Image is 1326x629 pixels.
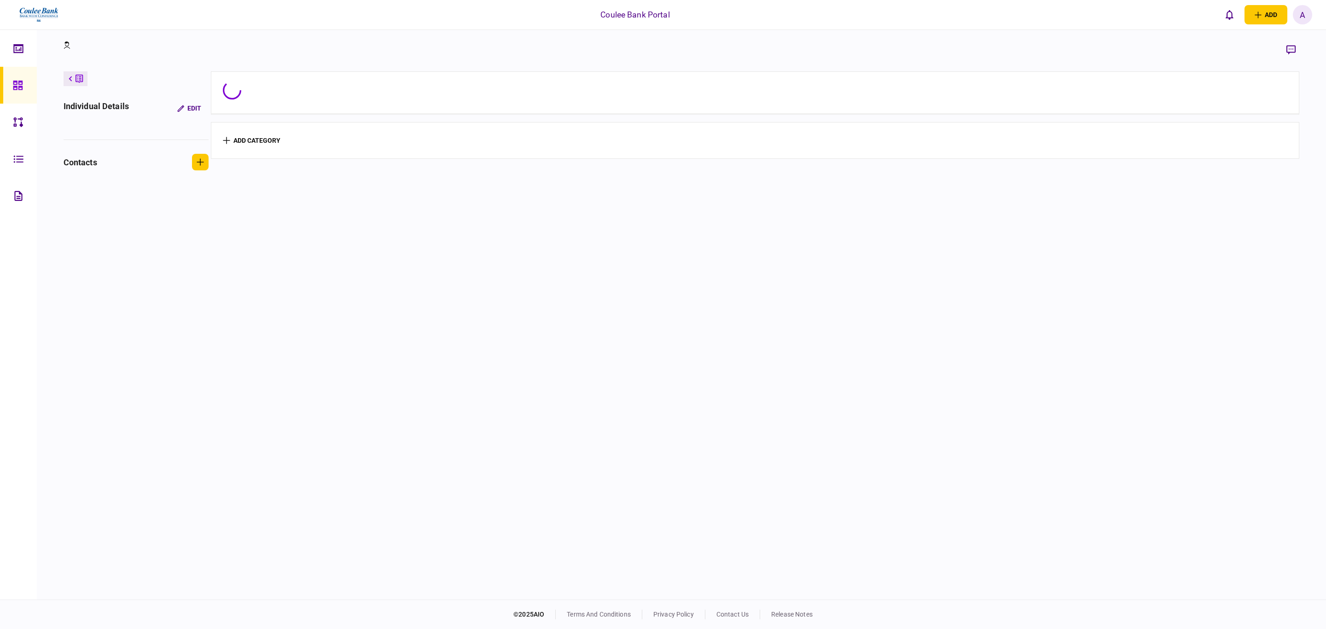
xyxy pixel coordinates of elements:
div: Coulee Bank Portal [600,9,669,21]
a: privacy policy [653,611,694,618]
button: A [1293,5,1312,24]
a: contact us [716,611,749,618]
div: contacts [64,156,97,169]
img: client company logo [18,3,59,26]
button: open notifications list [1220,5,1239,24]
button: open adding identity options [1245,5,1287,24]
button: Edit [170,100,209,116]
div: individual details [64,100,129,116]
button: add category [223,137,280,144]
a: release notes [771,611,813,618]
a: terms and conditions [567,611,631,618]
div: © 2025 AIO [513,610,556,619]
